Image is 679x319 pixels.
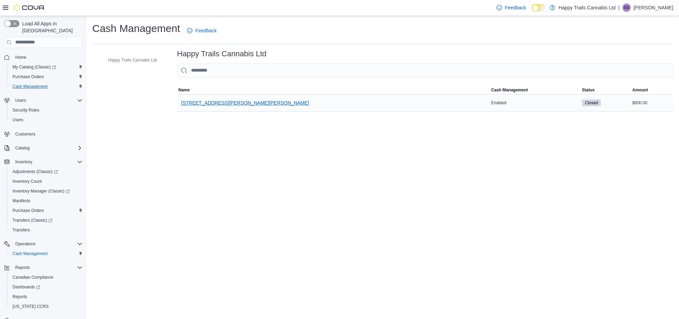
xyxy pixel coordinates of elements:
span: Security Roles [12,107,39,113]
span: Inventory [12,158,83,166]
a: Transfers (Classic) [7,215,85,225]
span: Purchase Orders [10,73,83,81]
button: Purchase Orders [7,206,85,215]
span: Security Roles [10,106,83,114]
a: Dashboards [7,282,85,292]
span: My Catalog (Classic) [10,63,83,71]
a: Feedback [494,1,529,15]
span: Home [12,53,83,62]
span: Home [15,55,26,60]
button: Name [177,86,490,94]
div: $600.00 [631,99,673,107]
a: Inventory Count [10,177,45,186]
button: Status [581,86,631,94]
span: Name [179,87,190,93]
span: Operations [15,241,36,247]
span: [STREET_ADDRESS][PERSON_NAME][PERSON_NAME] [181,99,309,106]
a: Canadian Compliance [10,273,56,281]
button: Operations [12,240,38,248]
span: Manifests [12,198,30,204]
span: [US_STATE] CCRS [12,304,49,309]
a: Users [10,116,26,124]
span: Purchase Orders [12,208,44,213]
a: Inventory Manager (Classic) [7,186,85,196]
p: Happy Trails Cannabis Ltd [559,3,616,12]
button: Cash Management [490,86,581,94]
button: Security Roles [7,105,85,115]
a: My Catalog (Classic) [7,62,85,72]
div: Enabled [490,99,581,107]
button: Reports [1,263,85,272]
h3: Happy Trails Cannabis Ltd [177,50,267,58]
a: Reports [10,293,30,301]
button: Customers [1,129,85,139]
a: Feedback [184,24,219,38]
button: Inventory [1,157,85,167]
button: Cash Management [7,82,85,91]
button: Reports [7,292,85,302]
button: Users [12,96,29,105]
span: Cash Management [10,82,83,91]
span: Customers [12,130,83,138]
a: Transfers [10,226,33,234]
span: Dashboards [10,283,83,291]
span: Amount [633,87,648,93]
span: Cash Management [12,251,48,256]
span: Reports [15,265,30,270]
span: Purchase Orders [12,74,44,80]
a: Adjustments (Classic) [10,167,61,176]
button: Cash Management [7,249,85,259]
span: Users [10,116,83,124]
button: Catalog [12,144,32,152]
span: Transfers (Classic) [12,218,52,223]
span: Operations [12,240,83,248]
p: [PERSON_NAME] [634,3,673,12]
a: Purchase Orders [10,206,47,215]
button: Users [7,115,85,125]
span: Inventory Manager (Classic) [12,188,70,194]
span: Transfers [12,227,30,233]
h1: Cash Management [92,22,180,35]
span: Adjustments (Classic) [10,167,83,176]
a: Cash Management [10,82,50,91]
a: Customers [12,130,38,138]
span: Reports [12,263,83,272]
button: Home [1,52,85,62]
span: Inventory Count [10,177,83,186]
span: Adjustments (Classic) [12,169,58,174]
a: Transfers (Classic) [10,216,55,224]
span: Purchase Orders [10,206,83,215]
a: Manifests [10,197,33,205]
span: Canadian Compliance [12,275,53,280]
span: Transfers (Classic) [10,216,83,224]
span: Closed [585,100,598,106]
span: Feedback [505,4,526,11]
span: Users [15,98,26,103]
input: This is a search bar. As you type, the results lower in the page will automatically filter. [177,64,673,77]
button: [STREET_ADDRESS][PERSON_NAME][PERSON_NAME] [179,96,312,110]
a: Inventory Manager (Classic) [10,187,72,195]
a: [US_STATE] CCRS [10,302,51,311]
button: Purchase Orders [7,72,85,82]
a: Purchase Orders [10,73,47,81]
a: My Catalog (Classic) [10,63,59,71]
span: Users [12,117,23,123]
span: Load All Apps in [GEOGRAPHIC_DATA] [19,20,83,34]
span: Inventory Manager (Classic) [10,187,83,195]
button: Transfers [7,225,85,235]
a: Cash Management [10,250,50,258]
span: Manifests [10,197,83,205]
span: Inventory Count [12,179,42,184]
span: Transfers [10,226,83,234]
button: [US_STATE] CCRS [7,302,85,311]
span: Feedback [195,27,216,34]
span: Users [12,96,83,105]
p: | [618,3,620,12]
span: Cash Management [491,87,528,93]
span: Happy Trails Cannabis Ltd [108,57,157,63]
a: Dashboards [10,283,43,291]
button: Operations [1,239,85,249]
span: Inventory [15,159,32,165]
input: Dark Mode [532,4,546,11]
